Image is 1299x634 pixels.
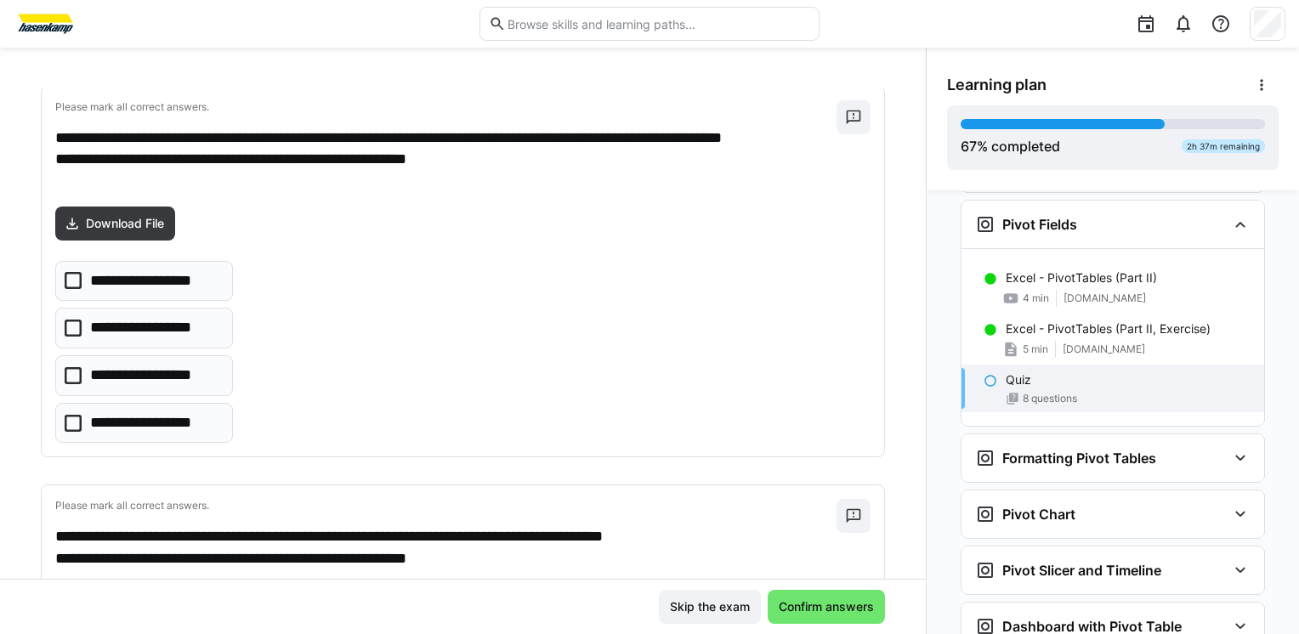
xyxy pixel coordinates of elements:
[659,590,761,624] button: Skip the exam
[55,499,837,512] p: Please mark all correct answers.
[83,215,167,232] span: Download File
[1064,292,1146,305] span: [DOMAIN_NAME]
[776,598,876,615] span: Confirm answers
[1006,320,1211,337] p: Excel - PivotTables (Part II, Exercise)
[1023,342,1048,356] span: 5 min
[1182,139,1265,153] div: 2h 37m remaining
[961,138,977,155] span: 67
[55,207,175,241] a: Download File
[1002,450,1156,467] h3: Formatting Pivot Tables
[1006,269,1157,286] p: Excel - PivotTables (Part II)
[1002,216,1077,233] h3: Pivot Fields
[55,100,837,114] p: Please mark all correct answers.
[768,590,885,624] button: Confirm answers
[947,76,1047,94] span: Learning plan
[1023,392,1077,405] span: 8 questions
[1063,342,1145,356] span: [DOMAIN_NAME]
[961,136,1060,156] div: % completed
[506,16,810,31] input: Browse skills and learning paths...
[1023,292,1049,305] span: 4 min
[1006,371,1031,388] p: Quiz
[1002,562,1161,579] h3: Pivot Slicer and Timeline
[1002,506,1075,523] h3: Pivot Chart
[667,598,752,615] span: Skip the exam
